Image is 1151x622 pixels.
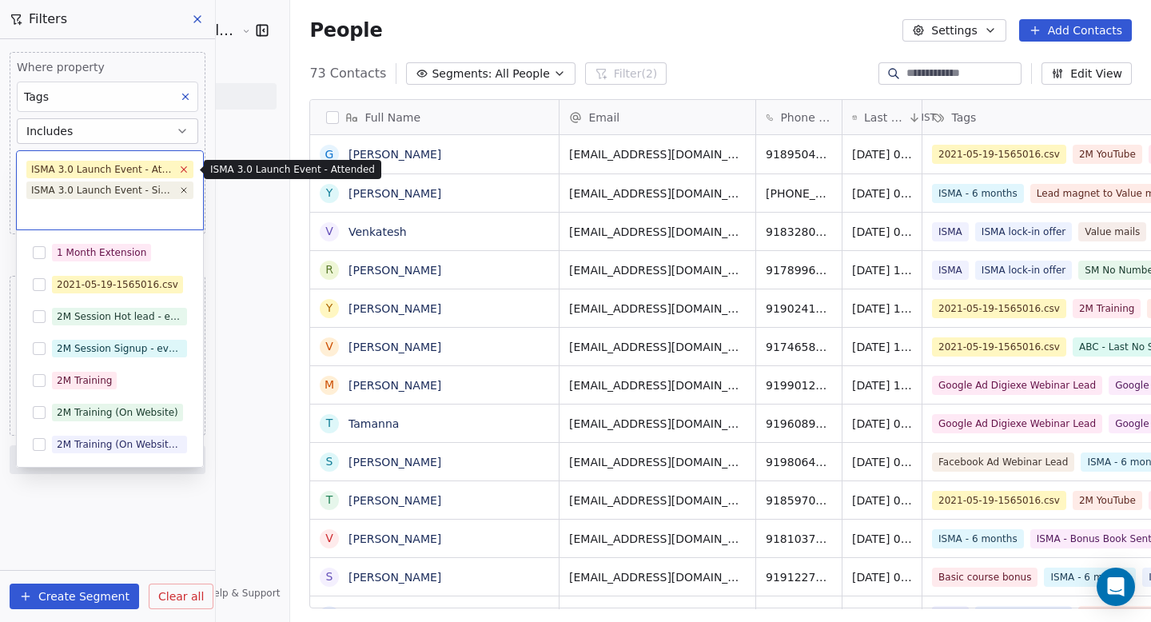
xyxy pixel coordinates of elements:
[57,309,182,324] div: 2M Session Hot lead - everwebinar
[57,437,182,452] div: 2M Training (On Website) - Completed
[57,277,178,292] div: 2021-05-19-1565016.csv
[57,341,182,356] div: 2M Session Signup - everwebinar
[31,162,174,177] div: ISMA 3.0 Launch Event - Attended
[57,373,112,388] div: 2M Training
[57,245,146,260] div: 1 Month Extension
[31,183,174,197] div: ISMA 3.0 Launch Event - Signup
[57,405,178,420] div: 2M Training (On Website)
[210,163,375,176] p: ISMA 3.0 Launch Event - Attended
